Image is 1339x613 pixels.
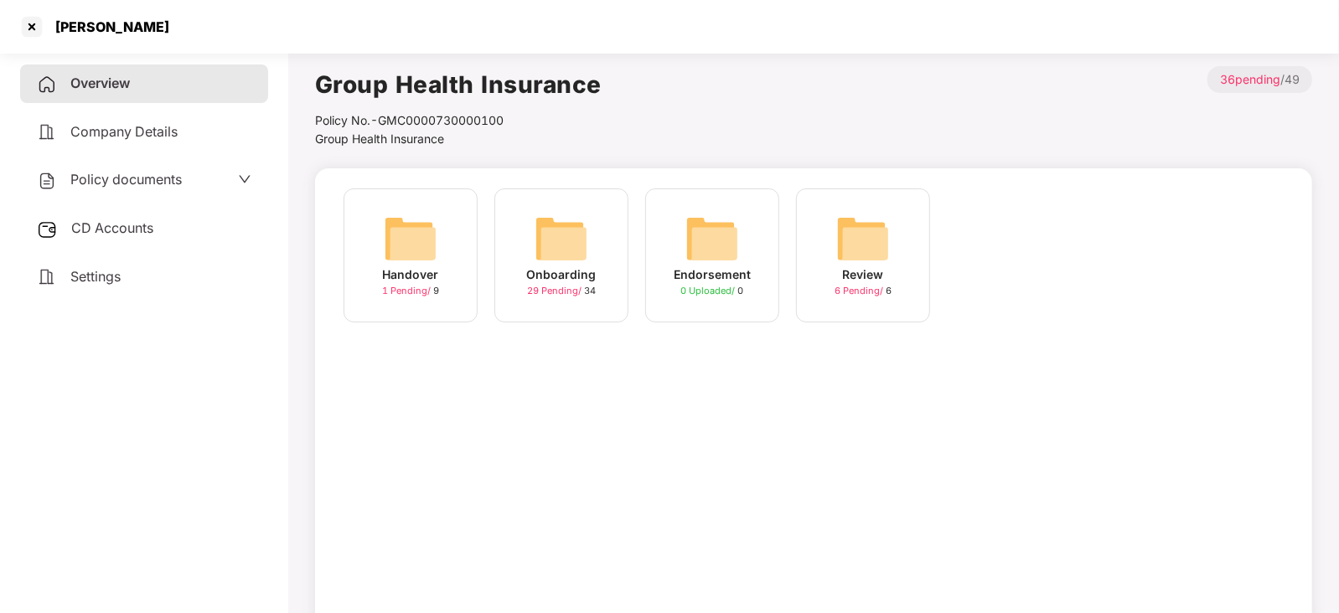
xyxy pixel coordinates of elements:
span: Policy documents [70,171,182,188]
div: Endorsement [674,265,751,284]
img: svg+xml;base64,PHN2ZyB4bWxucz0iaHR0cDovL3d3dy53My5vcmcvMjAwMC9zdmciIHdpZHRoPSI2NCIgaGVpZ2h0PSI2NC... [384,212,437,265]
div: 0 [681,284,744,298]
div: 6 [835,284,892,298]
span: 36 pending [1220,72,1280,86]
img: svg+xml;base64,PHN2ZyB4bWxucz0iaHR0cDovL3d3dy53My5vcmcvMjAwMC9zdmciIHdpZHRoPSI2NCIgaGVpZ2h0PSI2NC... [535,212,588,265]
span: Overview [70,75,130,91]
img: svg+xml;base64,PHN2ZyB4bWxucz0iaHR0cDovL3d3dy53My5vcmcvMjAwMC9zdmciIHdpZHRoPSIyNCIgaGVpZ2h0PSIyNC... [37,122,57,142]
span: 0 Uploaded / [681,285,738,296]
img: svg+xml;base64,PHN2ZyB4bWxucz0iaHR0cDovL3d3dy53My5vcmcvMjAwMC9zdmciIHdpZHRoPSIyNCIgaGVpZ2h0PSIyNC... [37,75,57,95]
span: 29 Pending / [527,285,584,296]
span: Settings [70,268,121,285]
img: svg+xml;base64,PHN2ZyB4bWxucz0iaHR0cDovL3d3dy53My5vcmcvMjAwMC9zdmciIHdpZHRoPSIyNCIgaGVpZ2h0PSIyNC... [37,267,57,287]
div: Policy No.- GMC0000730000100 [315,111,602,130]
div: 34 [527,284,596,298]
span: CD Accounts [71,219,153,236]
span: Group Health Insurance [315,131,444,146]
img: svg+xml;base64,PHN2ZyB4bWxucz0iaHR0cDovL3d3dy53My5vcmcvMjAwMC9zdmciIHdpZHRoPSI2NCIgaGVpZ2h0PSI2NC... [836,212,890,265]
span: 1 Pending / [382,285,433,296]
img: svg+xml;base64,PHN2ZyB4bWxucz0iaHR0cDovL3d3dy53My5vcmcvMjAwMC9zdmciIHdpZHRoPSI2NCIgaGVpZ2h0PSI2NC... [685,212,739,265]
div: [PERSON_NAME] [45,18,169,35]
p: / 49 [1207,66,1312,93]
div: 9 [382,284,439,298]
span: Company Details [70,123,178,140]
h1: Group Health Insurance [315,66,602,103]
span: 6 Pending / [835,285,886,296]
div: Onboarding [527,265,597,284]
img: svg+xml;base64,PHN2ZyB3aWR0aD0iMjUiIGhlaWdodD0iMjQiIHZpZXdCb3g9IjAgMCAyNSAyNCIgZmlsbD0ibm9uZSIgeG... [37,219,58,240]
div: Review [843,265,884,284]
div: Handover [383,265,439,284]
span: down [238,173,251,186]
img: svg+xml;base64,PHN2ZyB4bWxucz0iaHR0cDovL3d3dy53My5vcmcvMjAwMC9zdmciIHdpZHRoPSIyNCIgaGVpZ2h0PSIyNC... [37,171,57,191]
